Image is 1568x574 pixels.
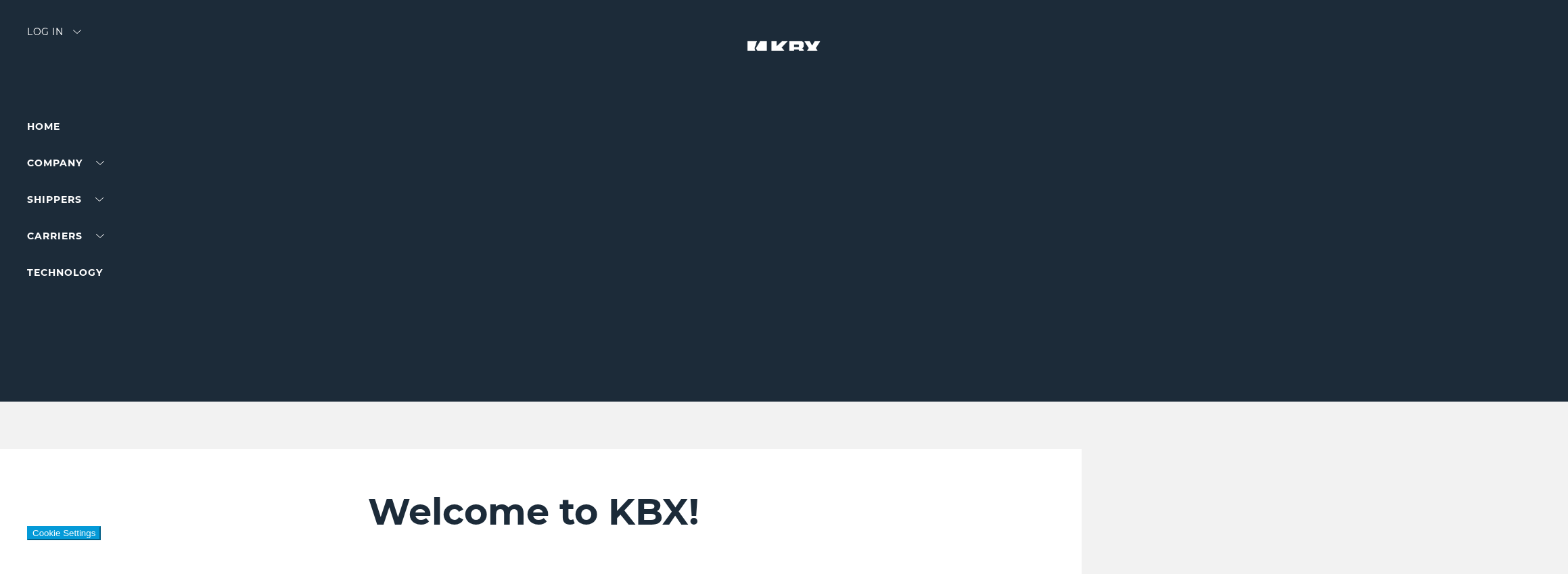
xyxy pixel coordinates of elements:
[27,193,103,206] a: SHIPPERS
[27,27,81,47] div: Log in
[368,489,1074,534] h2: Welcome to KBX!
[27,266,103,279] a: Technology
[27,230,104,242] a: Carriers
[733,27,835,87] img: kbx logo
[73,30,81,34] img: arrow
[27,120,60,133] a: Home
[27,526,101,540] button: Cookie Settings
[27,157,104,169] a: Company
